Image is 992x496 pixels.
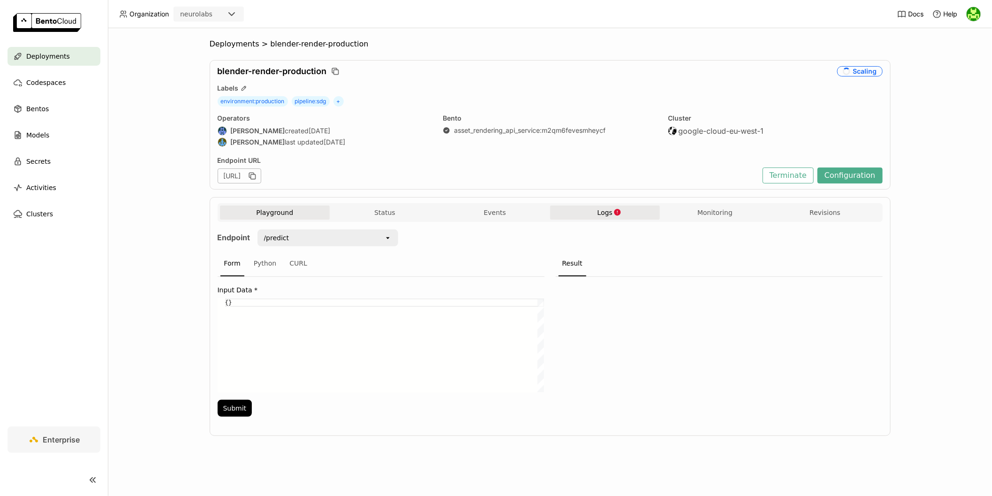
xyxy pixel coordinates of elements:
button: Status [330,206,440,220]
img: Paul Pop [218,127,227,135]
span: [DATE] [324,138,346,146]
span: blender-render-production [270,39,368,49]
div: neurolabs [180,9,212,19]
a: asset_rendering_api_service:m2qm6fevesmheycf [454,126,606,135]
i: loading [843,68,850,75]
span: Codespaces [26,77,66,88]
span: Models [26,130,49,141]
span: [DATE] [309,127,331,135]
span: Help [944,10,958,18]
span: pipeline : sdg [292,96,330,107]
div: Endpoint URL [218,156,758,165]
a: Clusters [8,205,100,223]
input: Selected neurolabs. [213,10,214,19]
div: Result [559,251,586,276]
a: Models [8,126,100,145]
nav: Breadcrumbs navigation [210,39,891,49]
span: Enterprise [43,435,80,444]
span: google-cloud-eu-west-1 [679,126,764,136]
span: Activities [26,182,56,193]
a: Docs [897,9,924,19]
span: Docs [909,10,924,18]
span: > [259,39,271,49]
img: logo [13,13,81,32]
div: Help [932,9,958,19]
div: /predict [264,233,289,243]
button: Playground [220,206,330,220]
strong: Endpoint [218,233,250,242]
span: blender-render-production [218,66,327,76]
span: Bentos [26,103,49,114]
div: CURL [286,251,311,276]
div: Scaling [837,66,883,76]
div: Python [250,251,280,276]
img: Flaviu Sămărghițan [218,138,227,146]
div: Form [220,251,244,276]
span: + [333,96,344,107]
a: Enterprise [8,427,100,453]
a: Bentos [8,99,100,118]
a: Secrets [8,152,100,171]
button: Terminate [763,168,814,183]
div: Bento [443,114,657,122]
div: Cluster [668,114,883,122]
span: Deployments [26,51,70,62]
span: Organization [129,10,169,18]
strong: [PERSON_NAME] [231,127,285,135]
a: Deployments [8,47,100,66]
strong: [PERSON_NAME] [231,138,285,146]
img: Radu Buciu [967,7,981,21]
div: last updated [218,137,432,147]
svg: open [384,234,392,242]
button: Revisions [770,206,880,220]
span: environment : production [218,96,288,107]
button: Monitoring [660,206,770,220]
button: Submit [218,400,252,417]
span: Clusters [26,208,53,220]
button: Configuration [818,168,883,183]
a: Activities [8,178,100,197]
input: Selected /predict. [290,233,291,243]
button: Events [440,206,550,220]
div: created [218,126,432,136]
label: Input Data * [218,286,545,294]
span: Deployments [210,39,259,49]
a: Codespaces [8,73,100,92]
span: Secrets [26,156,51,167]
div: Operators [218,114,432,122]
span: {} [225,299,232,306]
div: Labels [218,84,883,92]
div: [URL] [218,168,261,183]
span: Logs [598,208,613,217]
